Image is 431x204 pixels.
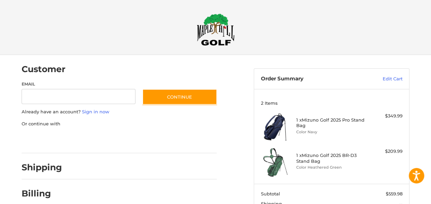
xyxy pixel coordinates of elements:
[261,100,403,106] h3: 2 Items
[82,109,109,114] a: Sign in now
[367,148,402,155] div: $209.99
[367,113,402,120] div: $349.99
[22,64,65,75] h2: Customer
[296,165,366,170] li: Color Heathered Green
[357,76,403,82] a: Edit Cart
[261,76,357,82] h3: Order Summary
[197,13,235,46] img: Maple Hill Golf
[22,162,62,173] h2: Shipping
[20,134,71,146] iframe: PayPal-paypal
[22,188,62,199] h2: Billing
[296,152,366,164] h4: 1 x Mizuno Golf 2025 BR-D3 Stand Bag
[77,134,129,146] iframe: PayPal-paylater
[22,81,135,87] label: Email
[136,134,187,146] iframe: PayPal-venmo
[22,121,217,127] p: Or continue with
[296,129,366,135] li: Color Navy
[22,109,217,115] p: Already have an account?
[142,89,217,105] button: Continue
[296,117,366,128] h4: 1 x Mizuno Golf 2025 Pro Stand Bag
